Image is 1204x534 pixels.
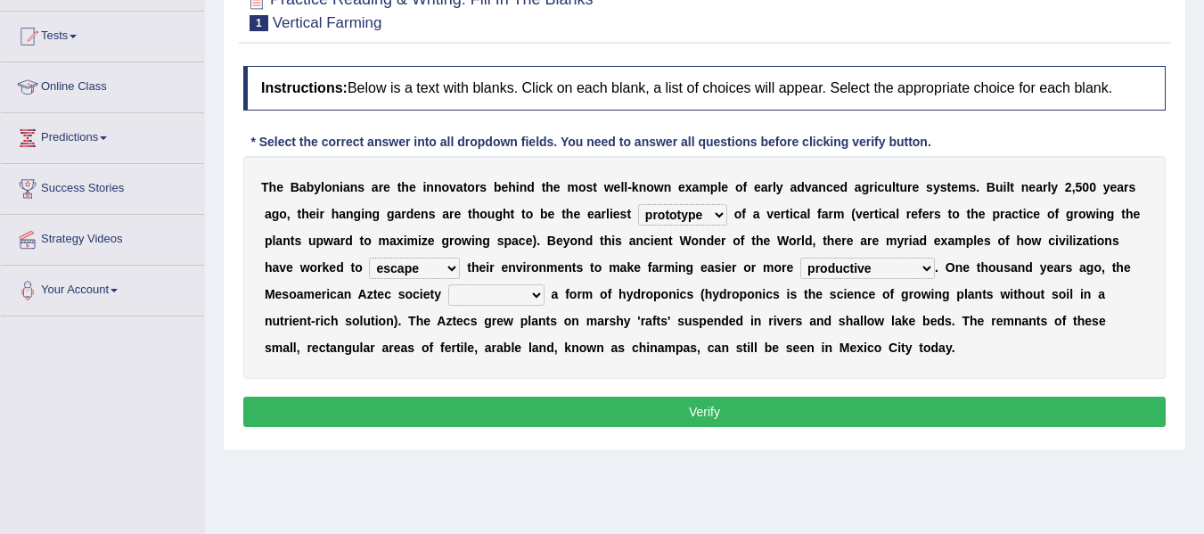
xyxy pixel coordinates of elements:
[979,207,986,221] b: e
[707,234,715,248] b: d
[1095,207,1099,221] b: i
[526,234,533,248] b: e
[536,234,540,248] b: .
[297,207,301,221] b: t
[511,207,515,221] b: t
[678,180,685,194] b: e
[1129,180,1136,194] b: s
[291,180,299,194] b: B
[340,234,345,248] b: r
[971,207,979,221] b: h
[339,207,346,221] b: a
[934,207,941,221] b: s
[1072,180,1076,194] b: ,
[661,234,669,248] b: n
[299,180,307,194] b: a
[307,180,315,194] b: b
[613,207,620,221] b: e
[556,234,563,248] b: e
[471,234,475,248] b: i
[527,180,535,194] b: d
[547,234,556,248] b: B
[1074,207,1078,221] b: r
[1089,180,1096,194] b: 0
[321,180,324,194] b: l
[561,207,566,221] b: t
[563,234,570,248] b: y
[664,180,672,194] b: n
[987,180,995,194] b: B
[387,207,395,221] b: g
[801,234,805,248] b: l
[570,234,578,248] b: o
[1023,207,1027,221] b: i
[401,180,409,194] b: h
[646,180,654,194] b: o
[397,180,402,194] b: t
[933,180,940,194] b: y
[383,180,390,194] b: e
[862,180,870,194] b: g
[817,207,822,221] b: f
[1033,207,1040,221] b: e
[1,266,204,310] a: Your Account
[614,180,621,194] b: e
[1012,207,1019,221] b: c
[1010,180,1014,194] b: t
[600,234,604,248] b: t
[721,180,728,194] b: e
[487,207,496,221] b: u
[360,234,364,248] b: t
[1047,180,1051,194] b: l
[566,207,574,221] b: h
[243,133,938,152] div: * Select the correct answer into all dropdown fields. You need to answer all questions before cli...
[1126,207,1134,221] b: h
[907,180,912,194] b: r
[840,180,848,194] b: d
[269,180,277,194] b: h
[805,234,813,248] b: d
[958,180,969,194] b: m
[389,234,397,248] b: a
[879,207,882,221] b: i
[472,207,480,221] b: h
[291,234,295,248] b: t
[333,234,340,248] b: a
[354,207,362,221] b: g
[587,207,594,221] b: e
[1121,207,1126,221] b: t
[1086,207,1096,221] b: w
[409,180,416,194] b: e
[495,207,503,221] b: g
[742,180,747,194] b: f
[449,234,454,248] b: r
[261,180,269,194] b: T
[407,234,418,248] b: m
[721,234,725,248] b: r
[805,180,812,194] b: v
[346,207,354,221] b: n
[606,207,610,221] b: l
[287,207,291,221] b: ,
[604,180,614,194] b: w
[878,180,885,194] b: c
[976,180,979,194] b: .
[422,180,426,194] b: i
[756,234,764,248] b: h
[501,180,508,194] b: e
[573,207,580,221] b: e
[632,180,639,194] b: k
[1004,207,1012,221] b: a
[807,207,810,221] b: l
[790,207,793,221] b: i
[503,207,511,221] b: h
[567,180,577,194] b: m
[629,234,636,248] b: a
[710,180,718,194] b: p
[627,180,632,194] b: -
[717,180,721,194] b: l
[735,180,743,194] b: o
[948,207,953,221] b: t
[361,207,364,221] b: i
[1,12,204,56] a: Tests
